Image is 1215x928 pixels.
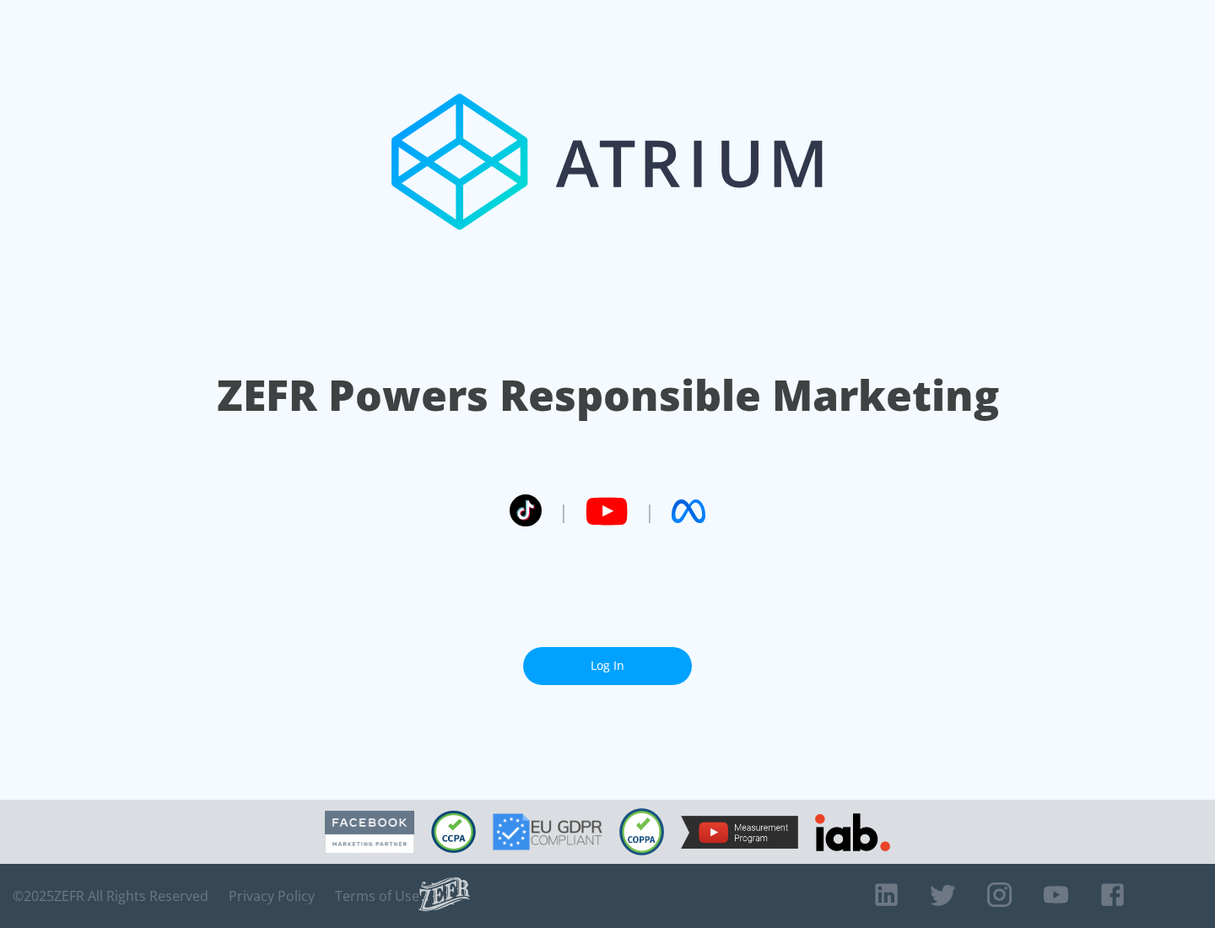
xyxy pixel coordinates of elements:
img: CCPA Compliant [431,811,476,853]
img: COPPA Compliant [619,808,664,855]
img: GDPR Compliant [493,813,602,850]
h1: ZEFR Powers Responsible Marketing [217,366,999,424]
span: | [645,499,655,524]
a: Log In [523,647,692,685]
span: © 2025 ZEFR All Rights Reserved [13,888,208,904]
a: Privacy Policy [229,888,315,904]
a: Terms of Use [335,888,419,904]
span: | [559,499,569,524]
img: YouTube Measurement Program [681,816,798,849]
img: Facebook Marketing Partner [325,811,414,854]
img: IAB [815,813,890,851]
